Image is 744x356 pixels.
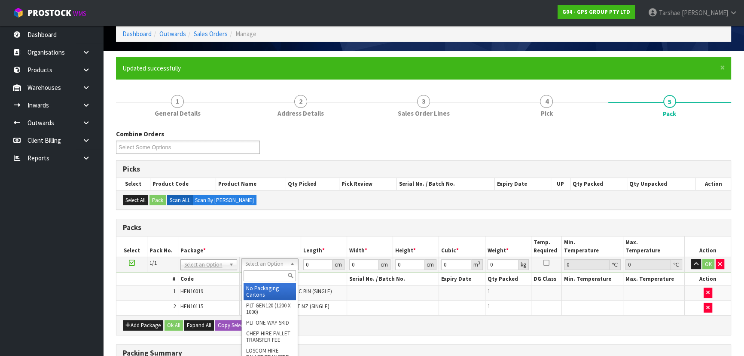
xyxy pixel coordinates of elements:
[671,259,682,270] div: ℃
[116,178,150,190] th: Select
[184,260,226,270] span: Select an Option
[150,178,216,190] th: Product Code
[540,95,553,108] span: 4
[147,236,178,257] th: Pack No.
[167,195,193,206] label: Scan ALL
[187,322,211,329] span: Expand All
[627,178,696,190] th: Qty Unpacked
[439,236,485,257] th: Cubic
[123,195,148,206] button: Select All
[393,236,439,257] th: Height
[122,30,152,38] a: Dashboard
[562,273,623,285] th: Min. Temperature
[192,195,256,206] label: Scan By [PERSON_NAME]
[244,328,296,345] li: CHEP HIRE PALLET TRANSFER FEE
[155,109,201,118] span: General Details
[659,9,680,17] span: Tarshae
[123,320,163,331] button: Add Package
[397,178,495,190] th: Serial No. / Batch No.
[518,259,529,270] div: kg
[531,273,562,285] th: DG Class
[294,95,307,108] span: 2
[245,259,287,269] span: Select an Option
[122,64,181,72] span: Updated successfully
[277,109,324,118] span: Address Details
[685,273,731,285] th: Action
[184,320,214,331] button: Expand All
[180,303,203,310] span: HEN10115
[244,283,296,300] li: No Packaging Cartons
[424,259,436,270] div: cm
[702,259,714,270] button: OK
[417,95,430,108] span: 3
[485,236,531,257] th: Weight
[165,320,183,331] button: Ok All
[488,288,490,295] span: 1
[439,273,485,285] th: Expiry Date
[494,178,551,190] th: Expiry Date
[623,273,685,285] th: Max. Temperature
[663,95,676,108] span: 5
[73,9,86,18] small: WMS
[471,259,483,270] div: m
[149,195,166,206] button: Pack
[562,236,623,257] th: Min. Temperature
[13,7,24,18] img: cube-alt.png
[663,109,676,118] span: Pack
[216,178,285,190] th: Product Name
[610,259,621,270] div: ℃
[239,273,347,285] th: Name
[478,260,480,266] sup: 3
[123,224,724,232] h3: Packs
[149,259,157,267] span: 1/1
[194,30,228,38] a: Sales Orders
[285,178,339,190] th: Qty Picked
[570,178,627,190] th: Qty Packed
[116,273,178,285] th: #
[531,236,562,257] th: Temp. Required
[180,288,203,295] span: HEN10019
[116,236,147,257] th: Select
[682,9,728,17] span: [PERSON_NAME]
[244,317,296,328] li: PLT ONE WAY SKID
[485,273,531,285] th: Qty Packed
[116,129,164,138] label: Combine Orders
[720,61,725,74] span: ×
[178,273,239,285] th: Code
[27,7,71,18] span: ProStock
[339,178,397,190] th: Pick Review
[540,109,552,118] span: Pick
[623,236,685,257] th: Max. Temperature
[301,236,347,257] th: Length
[159,30,186,38] a: Outwards
[244,300,296,317] li: PLT GEN120 (1200 X 1000)
[558,5,635,19] a: G04 - GPS GROUP PTY LTD
[488,303,490,310] span: 1
[173,288,176,295] span: 1
[695,178,731,190] th: Action
[215,320,253,331] button: Copy Selected
[562,8,630,15] strong: G04 - GPS GROUP PTY LTD
[178,236,301,257] th: Package
[551,178,570,190] th: UP
[398,109,450,118] span: Sales Order Lines
[378,259,390,270] div: cm
[173,303,176,310] span: 2
[347,273,439,285] th: Serial No. / Batch No.
[123,165,724,173] h3: Picks
[332,259,345,270] div: cm
[347,236,393,257] th: Width
[685,236,731,257] th: Action
[171,95,184,108] span: 1
[235,30,256,38] span: Manage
